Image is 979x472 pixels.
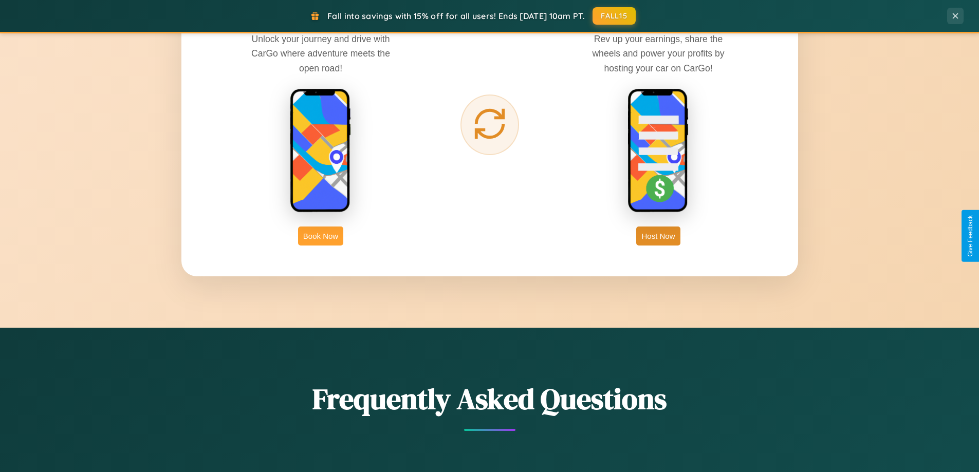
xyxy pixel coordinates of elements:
div: Give Feedback [967,215,974,257]
p: Unlock your journey and drive with CarGo where adventure meets the open road! [244,32,398,75]
span: Fall into savings with 15% off for all users! Ends [DATE] 10am PT. [327,11,585,21]
p: Rev up your earnings, share the wheels and power your profits by hosting your car on CarGo! [581,32,735,75]
img: host phone [627,88,689,214]
button: Book Now [298,226,343,246]
button: FALL15 [593,7,636,25]
img: rent phone [290,88,352,214]
h2: Frequently Asked Questions [181,379,798,419]
button: Host Now [636,226,680,246]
